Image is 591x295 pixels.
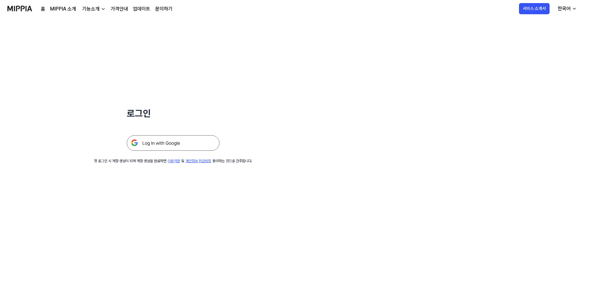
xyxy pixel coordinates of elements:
a: 개인정보 취급방침 [185,159,211,163]
button: 한국어 [553,2,580,15]
div: 기능소개 [81,5,101,13]
div: 한국어 [556,5,572,12]
a: 문의하기 [155,5,172,13]
a: 홈 [41,5,45,13]
a: MIPPIA 소개 [50,5,76,13]
div: 첫 로그인 시 계정 생성이 되며 계정 생성을 완료하면 및 동의하는 것으로 간주합니다. [94,158,252,164]
h1: 로그인 [127,106,219,120]
a: 이용약관 [168,159,180,163]
a: 업데이트 [133,5,150,13]
button: 기능소개 [81,5,106,13]
img: down [101,7,106,11]
a: 가격안내 [111,5,128,13]
img: 구글 로그인 버튼 [127,135,219,151]
button: 서비스 소개서 [519,3,550,14]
